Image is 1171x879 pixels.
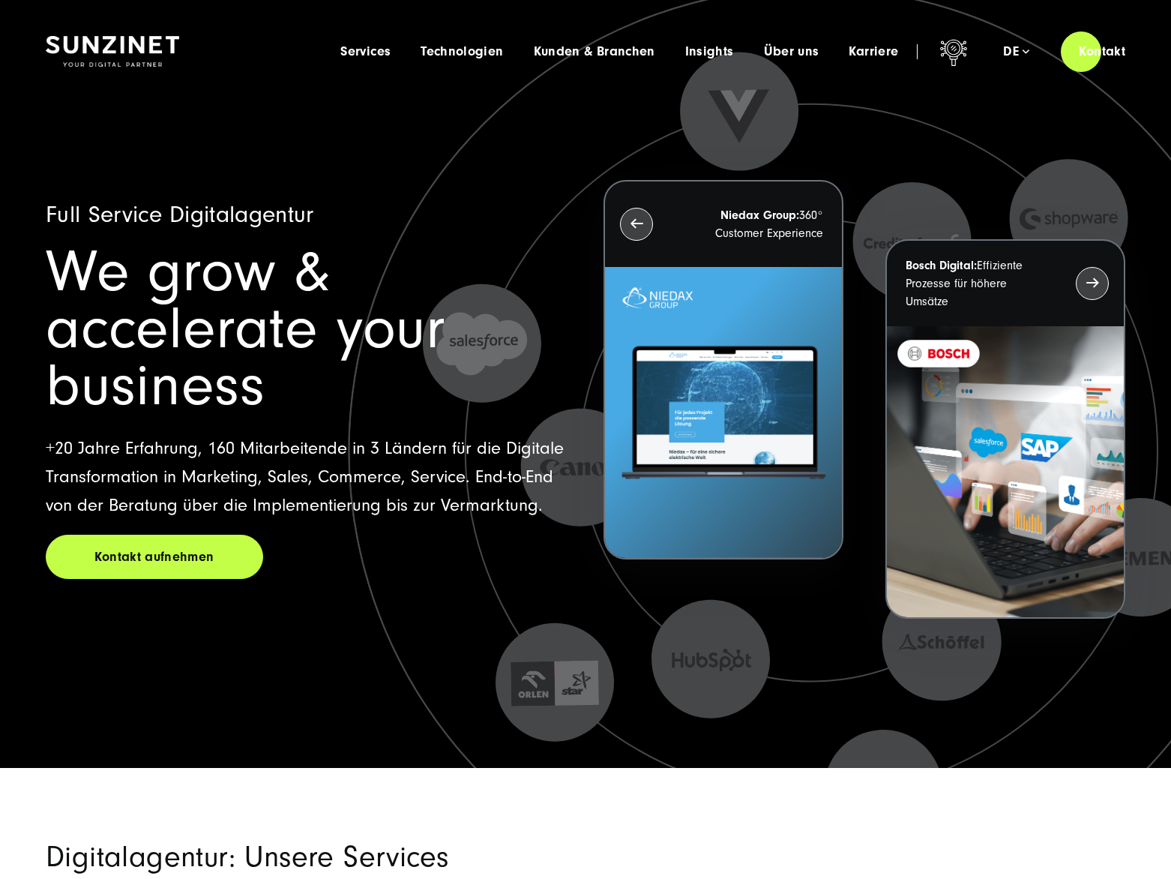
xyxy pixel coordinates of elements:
[1061,30,1143,73] a: Kontakt
[46,244,568,415] h1: We grow & accelerate your business
[46,36,179,67] img: SUNZINET Full Service Digital Agentur
[46,535,263,579] a: Kontakt aufnehmen
[887,326,1124,618] img: BOSCH - Kundeprojekt - Digital Transformation Agentur SUNZINET
[849,44,898,59] a: Karriere
[340,44,391,59] a: Services
[685,44,734,59] a: Insights
[906,259,977,272] strong: Bosch Digital:
[46,843,758,871] h2: Digitalagentur: Unsere Services
[906,256,1049,310] p: Effiziente Prozesse für höhere Umsätze
[603,180,843,560] button: Niedax Group:360° Customer Experience Letztes Projekt von Niedax. Ein Laptop auf dem die Niedax W...
[46,434,568,520] p: +20 Jahre Erfahrung, 160 Mitarbeitende in 3 Ländern für die Digitale Transformation in Marketing,...
[421,44,503,59] a: Technologien
[46,201,314,228] span: Full Service Digitalagentur
[764,44,819,59] a: Über uns
[534,44,655,59] a: Kunden & Branchen
[720,208,799,222] strong: Niedax Group:
[1003,44,1029,59] div: de
[680,206,823,242] p: 360° Customer Experience
[885,239,1125,619] button: Bosch Digital:Effiziente Prozesse für höhere Umsätze BOSCH - Kundeprojekt - Digital Transformatio...
[605,267,842,559] img: Letztes Projekt von Niedax. Ein Laptop auf dem die Niedax Website geöffnet ist, auf blauem Hinter...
